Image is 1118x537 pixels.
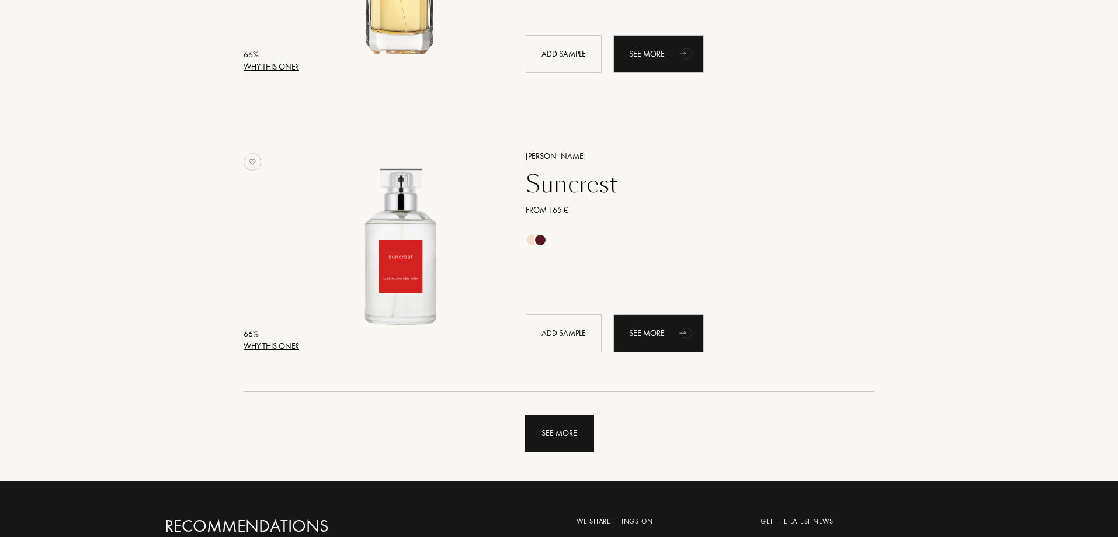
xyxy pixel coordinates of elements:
[675,321,699,344] div: animation
[244,48,299,61] div: 66 %
[244,328,299,340] div: 66 %
[525,415,594,452] div: See more
[613,35,704,73] div: See more
[526,35,602,73] div: Add sample
[244,340,299,352] div: Why this one?
[304,136,508,365] a: Suncrest Ulrich Lang
[304,148,498,343] img: Suncrest Ulrich Lang
[577,516,743,526] div: We share things on
[517,204,857,216] a: From 165 €
[675,41,699,65] div: animation
[613,314,704,352] a: See moreanimation
[526,314,602,352] div: Add sample
[165,516,416,536] a: Recommendations
[517,170,857,198] a: Suncrest
[244,61,299,73] div: Why this one?
[761,516,945,526] div: Get the latest news
[517,150,857,162] a: [PERSON_NAME]
[613,35,704,73] a: See moreanimation
[244,153,261,171] img: no_like_p.png
[613,314,704,352] div: See more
